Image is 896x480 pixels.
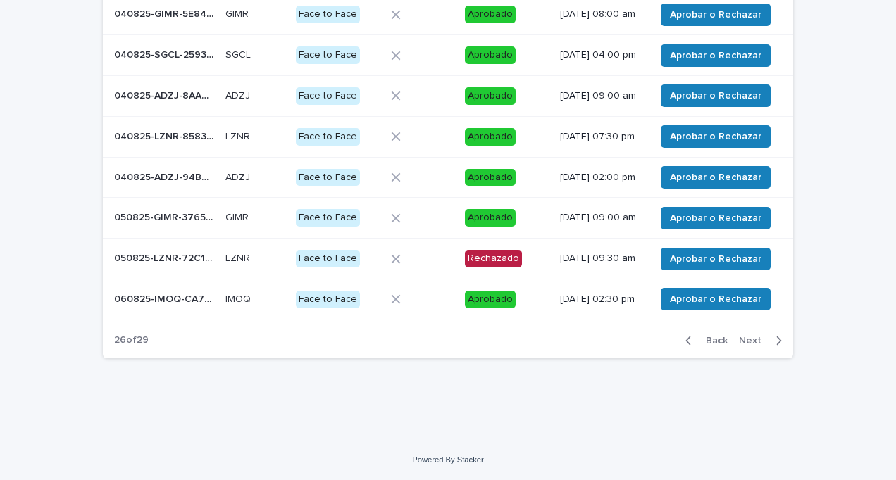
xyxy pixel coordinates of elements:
[103,323,160,358] p: 26 of 29
[661,125,771,148] button: Aprobar o Rechazar
[697,336,728,346] span: Back
[465,87,516,105] div: Aprobado
[225,87,253,102] p: ADZJ
[733,334,793,347] button: Next
[670,292,761,306] span: Aprobar o Rechazar
[465,250,522,267] div: Rechazado
[103,75,793,116] tr: 040825-ADZJ-8AA9F7040825-ADZJ-8AA9F7 ADZJADZJ Face to FaceAprobado[DATE] 09:00 amAprobar o Rechazar
[670,89,761,103] span: Aprobar o Rechazar
[225,6,251,20] p: GIMR
[225,209,251,224] p: GIMR
[670,252,761,266] span: Aprobar o Rechazar
[103,35,793,76] tr: 040825-SGCL-259377040825-SGCL-259377 SGCLSGCL Face to FaceAprobado[DATE] 04:00 pmAprobar o Rechazar
[670,8,761,22] span: Aprobar o Rechazar
[560,172,644,184] p: [DATE] 02:00 pm
[103,116,793,157] tr: 040825-LZNR-85834D040825-LZNR-85834D LZNRLZNR Face to FaceAprobado[DATE] 07:30 pmAprobar o Rechazar
[465,209,516,227] div: Aprobado
[103,279,793,320] tr: 060825-IMOQ-CA71A8060825-IMOQ-CA71A8 IMOQIMOQ Face to FaceAprobado[DATE] 02:30 pmAprobar o Rechazar
[296,128,360,146] div: Face to Face
[560,8,644,20] p: [DATE] 08:00 am
[560,253,644,265] p: [DATE] 09:30 am
[296,46,360,64] div: Face to Face
[670,170,761,184] span: Aprobar o Rechazar
[225,128,253,143] p: LZNR
[560,131,644,143] p: [DATE] 07:30 pm
[296,209,360,227] div: Face to Face
[560,90,644,102] p: [DATE] 09:00 am
[412,455,483,464] a: Powered By Stacker
[670,211,761,225] span: Aprobar o Rechazar
[560,49,644,61] p: [DATE] 04:00 pm
[114,128,217,143] p: 040825-LZNR-85834D
[661,207,771,229] button: Aprobar o Rechazar
[225,46,254,61] p: SGCL
[114,291,217,305] p: 060825-IMOQ-CA71A8
[296,6,360,23] div: Face to Face
[225,169,253,184] p: ADZJ
[670,49,761,63] span: Aprobar o Rechazar
[661,166,771,189] button: Aprobar o Rechazar
[465,169,516,187] div: Aprobado
[674,334,733,347] button: Back
[465,128,516,146] div: Aprobado
[670,130,761,144] span: Aprobar o Rechazar
[661,84,771,107] button: Aprobar o Rechazar
[103,239,793,279] tr: 050825-LZNR-72C158050825-LZNR-72C158 LZNRLZNR Face to FaceRechazado[DATE] 09:30 amAprobar o Rechazar
[661,4,771,26] button: Aprobar o Rechazar
[114,46,217,61] p: 040825-SGCL-259377
[296,87,360,105] div: Face to Face
[114,169,217,184] p: 040825-ADZJ-94B7F8
[661,248,771,270] button: Aprobar o Rechazar
[560,212,644,224] p: [DATE] 09:00 am
[296,291,360,308] div: Face to Face
[225,291,254,305] p: IMOQ
[114,87,217,102] p: 040825-ADZJ-8AA9F7
[114,209,217,224] p: 050825-GIMR-376556
[225,250,253,265] p: LZNR
[465,291,516,308] div: Aprobado
[103,198,793,239] tr: 050825-GIMR-376556050825-GIMR-376556 GIMRGIMR Face to FaceAprobado[DATE] 09:00 amAprobar o Rechazar
[296,250,360,267] div: Face to Face
[296,169,360,187] div: Face to Face
[465,46,516,64] div: Aprobado
[739,336,770,346] span: Next
[560,293,644,305] p: [DATE] 02:30 pm
[103,157,793,198] tr: 040825-ADZJ-94B7F8040825-ADZJ-94B7F8 ADZJADZJ Face to FaceAprobado[DATE] 02:00 pmAprobar o Rechazar
[661,288,771,310] button: Aprobar o Rechazar
[114,250,217,265] p: 050825-LZNR-72C158
[114,6,217,20] p: 040825-GIMR-5E843F
[465,6,516,23] div: Aprobado
[661,44,771,67] button: Aprobar o Rechazar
